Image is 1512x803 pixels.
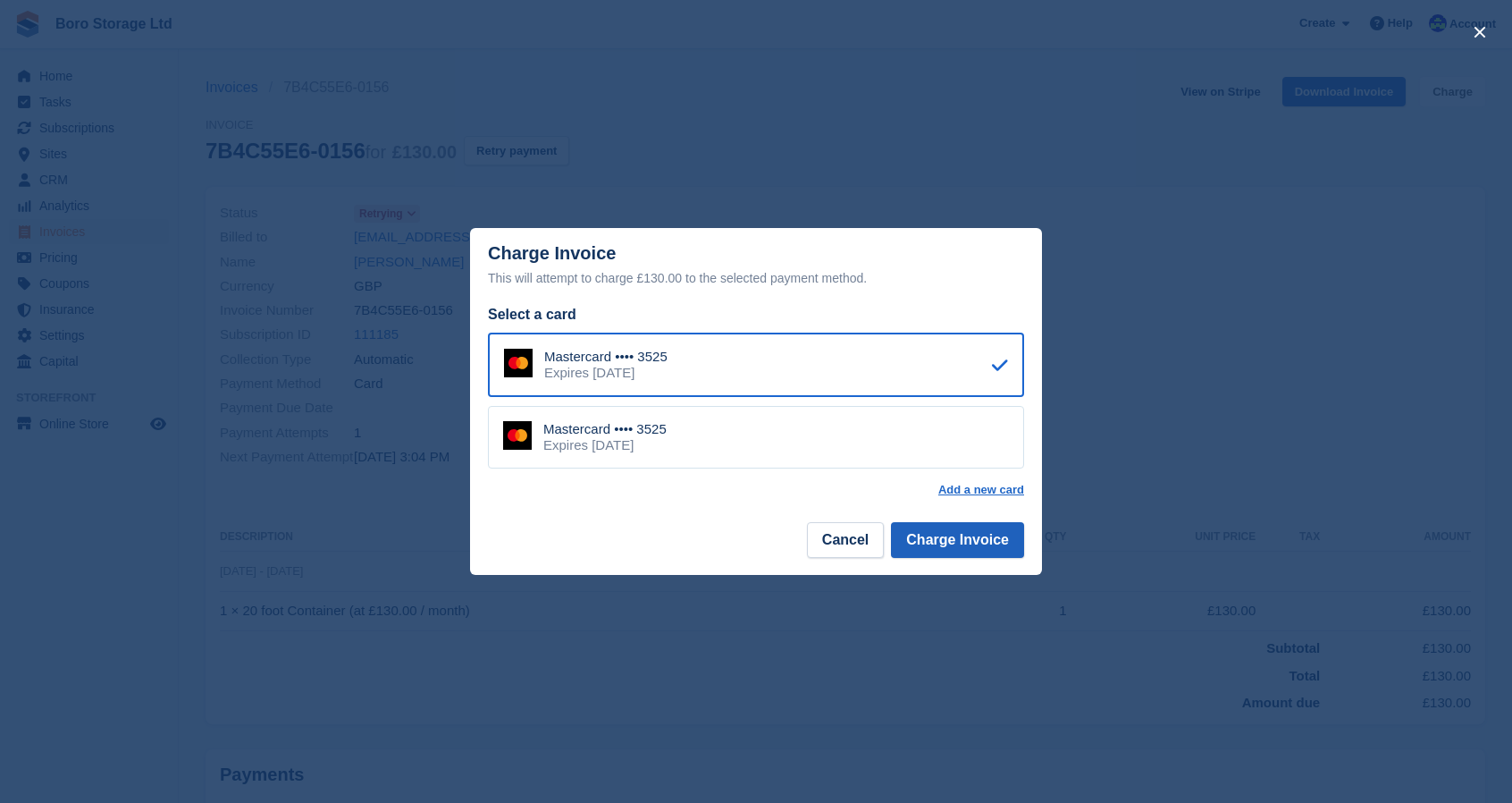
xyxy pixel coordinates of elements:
button: close [1466,18,1494,46]
div: This will attempt to charge £130.00 to the selected payment method. [488,267,1024,289]
button: Cancel [807,522,884,558]
button: Charge Invoice [891,522,1024,558]
div: Expires [DATE] [544,365,668,381]
img: Mastercard Logo [504,349,533,377]
img: Mastercard Logo [503,421,532,450]
div: Expires [DATE] [543,437,667,453]
div: Select a card [488,304,1024,325]
div: Mastercard •••• 3525 [544,349,668,365]
div: Charge Invoice [488,243,1024,289]
a: Add a new card [938,483,1024,497]
div: Mastercard •••• 3525 [543,421,667,437]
